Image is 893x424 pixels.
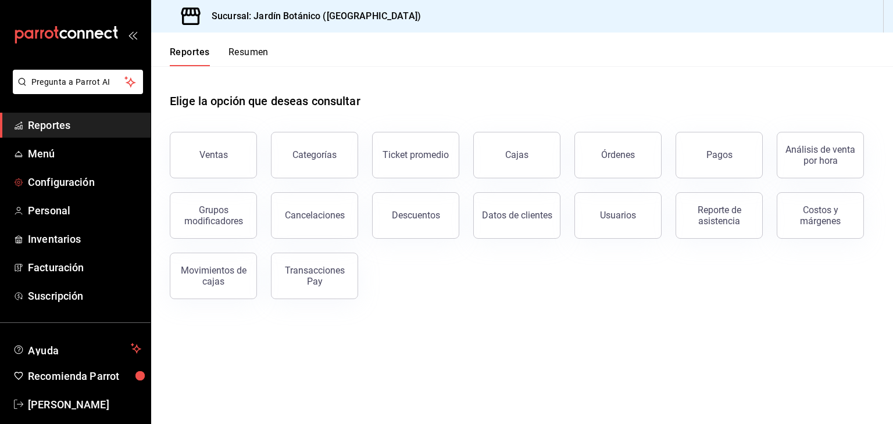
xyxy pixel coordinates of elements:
button: Análisis de venta por hora [777,132,864,178]
div: Movimientos de cajas [177,265,249,287]
button: Reporte de asistencia [676,192,763,239]
button: Ticket promedio [372,132,459,178]
h3: Sucursal: Jardín Botánico ([GEOGRAPHIC_DATA]) [202,9,421,23]
button: Cajas [473,132,560,178]
div: Transacciones Pay [278,265,351,287]
div: Datos de clientes [482,210,552,221]
div: Costos y márgenes [784,204,856,227]
button: Pagos [676,132,763,178]
span: Inventarios [28,231,141,247]
span: [PERSON_NAME] [28,397,141,412]
div: navigation tabs [170,46,269,66]
button: Datos de clientes [473,192,560,239]
span: Facturación [28,260,141,275]
button: Descuentos [372,192,459,239]
button: Pregunta a Parrot AI [13,70,143,94]
button: Grupos modificadores [170,192,257,239]
div: Descuentos [392,210,440,221]
div: Usuarios [600,210,636,221]
div: Ticket promedio [383,149,449,160]
button: Categorías [271,132,358,178]
button: Reportes [170,46,210,66]
div: Cancelaciones [285,210,345,221]
div: Análisis de venta por hora [784,144,856,166]
span: Configuración [28,174,141,190]
span: Personal [28,203,141,218]
div: Órdenes [601,149,635,160]
h1: Elige la opción que deseas consultar [170,92,360,110]
button: Ventas [170,132,257,178]
button: open_drawer_menu [128,30,137,39]
div: Cajas [505,149,528,160]
div: Ventas [199,149,228,160]
a: Pregunta a Parrot AI [8,84,143,96]
button: Costos y márgenes [777,192,864,239]
span: Menú [28,146,141,161]
button: Transacciones Pay [271,253,358,299]
span: Ayuda [28,342,126,355]
div: Reporte de asistencia [683,204,755,227]
span: Suscripción [28,288,141,304]
button: Órdenes [574,132,662,178]
div: Grupos modificadores [177,204,249,227]
span: Pregunta a Parrot AI [31,76,125,88]
div: Pagos [706,149,733,160]
button: Resumen [228,46,269,66]
span: Reportes [28,117,141,133]
button: Movimientos de cajas [170,253,257,299]
button: Cancelaciones [271,192,358,239]
div: Categorías [292,149,337,160]
button: Usuarios [574,192,662,239]
span: Recomienda Parrot [28,368,141,384]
